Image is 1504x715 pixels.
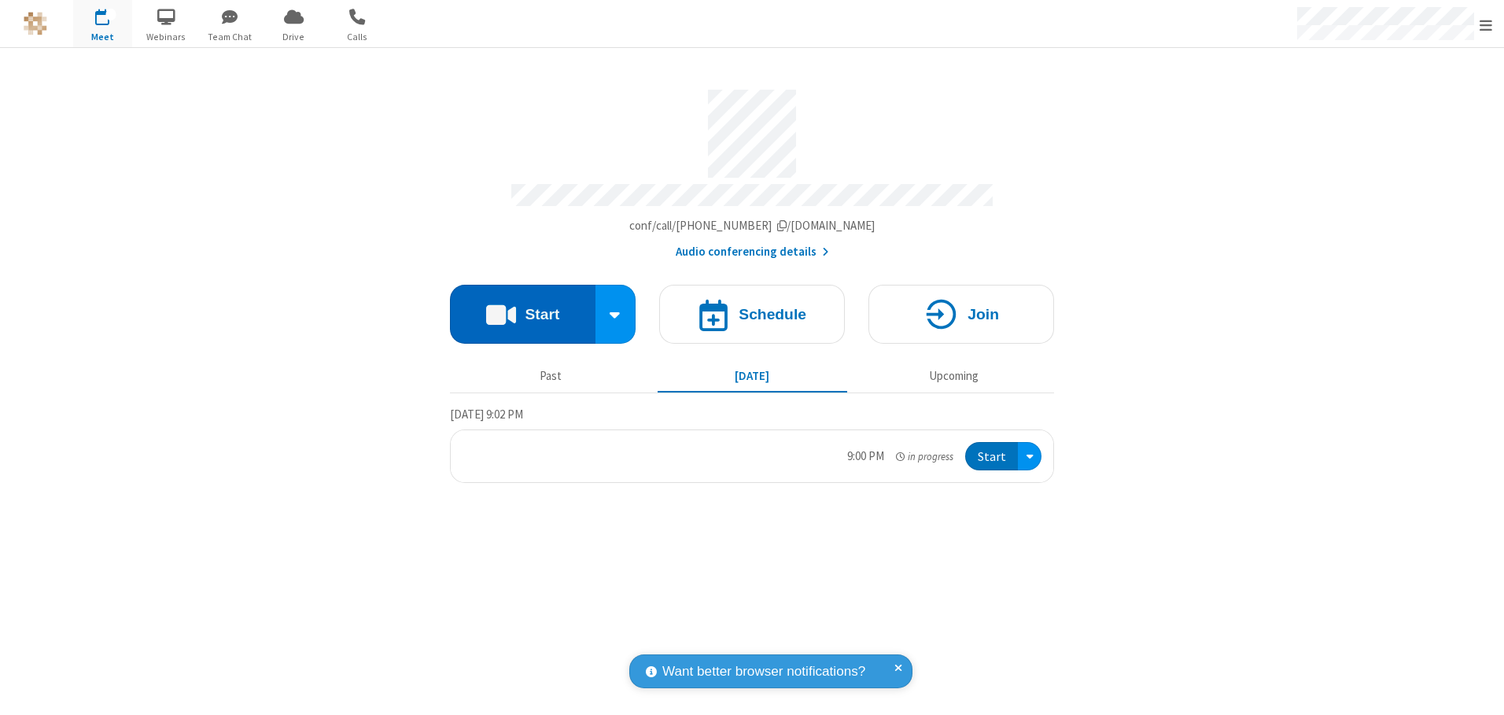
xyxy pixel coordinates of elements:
[450,78,1054,261] section: Account details
[676,243,829,261] button: Audio conferencing details
[659,285,845,344] button: Schedule
[1018,442,1041,471] div: Open menu
[264,30,323,44] span: Drive
[896,449,953,464] em: in progress
[525,307,559,322] h4: Start
[629,218,875,233] span: Copy my meeting room link
[456,361,646,391] button: Past
[658,361,847,391] button: [DATE]
[739,307,806,322] h4: Schedule
[73,30,132,44] span: Meet
[595,285,636,344] div: Start conference options
[847,448,884,466] div: 9:00 PM
[965,442,1018,471] button: Start
[106,9,116,20] div: 1
[662,662,865,682] span: Want better browser notifications?
[24,12,47,35] img: QA Selenium DO NOT DELETE OR CHANGE
[328,30,387,44] span: Calls
[868,285,1054,344] button: Join
[450,405,1054,484] section: Today's Meetings
[450,285,595,344] button: Start
[859,361,1049,391] button: Upcoming
[450,407,523,422] span: [DATE] 9:02 PM
[201,30,260,44] span: Team Chat
[968,307,999,322] h4: Join
[629,217,875,235] button: Copy my meeting room linkCopy my meeting room link
[137,30,196,44] span: Webinars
